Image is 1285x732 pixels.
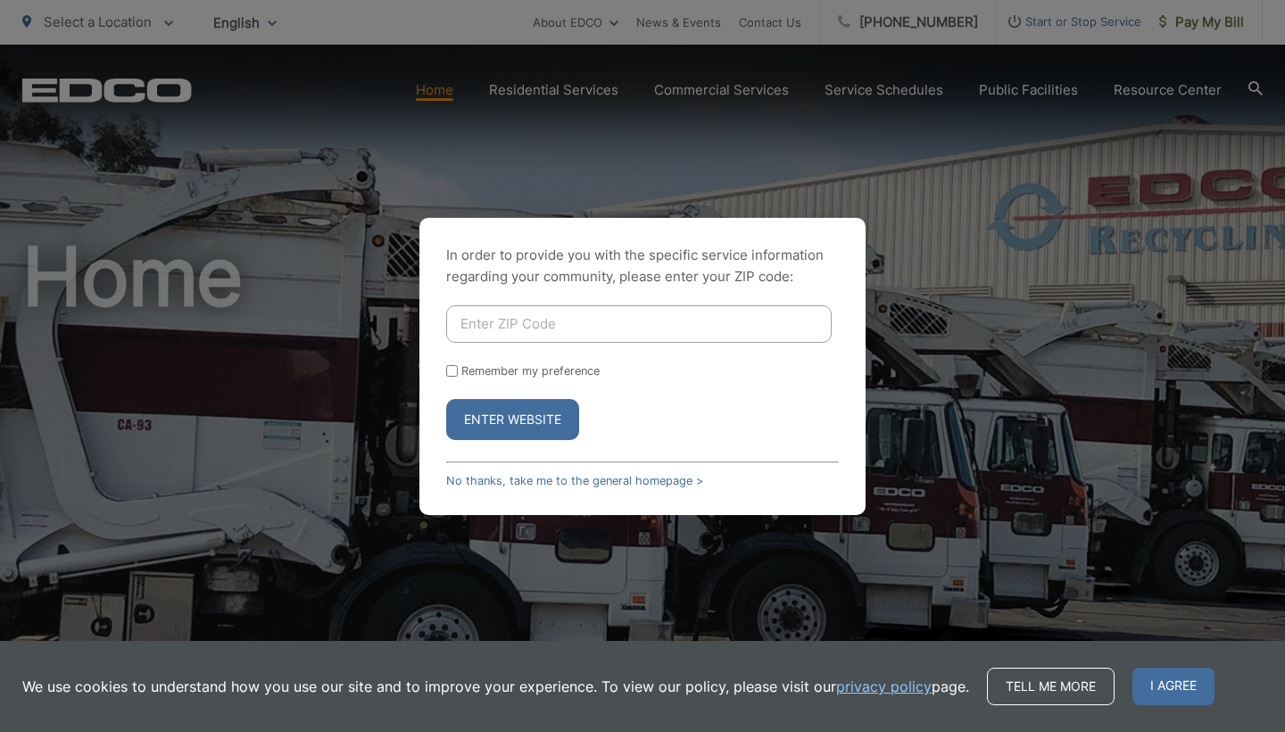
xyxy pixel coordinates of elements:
[446,474,703,487] a: No thanks, take me to the general homepage >
[446,399,579,440] button: Enter Website
[461,364,600,378] label: Remember my preference
[1132,668,1215,705] span: I agree
[836,676,932,697] a: privacy policy
[446,245,839,287] p: In order to provide you with the specific service information regarding your community, please en...
[987,668,1115,705] a: Tell me more
[446,305,832,343] input: Enter ZIP Code
[22,676,969,697] p: We use cookies to understand how you use our site and to improve your experience. To view our pol...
